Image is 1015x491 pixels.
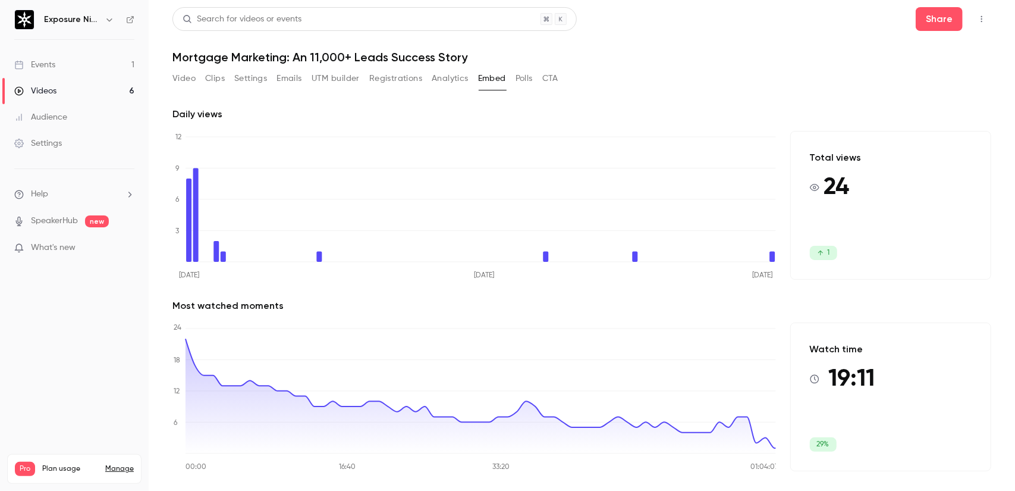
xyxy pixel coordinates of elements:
div: Audience [14,111,67,123]
tspan: 24 [174,324,181,331]
button: Top Bar Actions [972,10,991,29]
button: Video [172,69,196,88]
tspan: 01:04:07 [750,464,778,471]
p: Total views [810,151,862,165]
button: Embed [478,69,506,88]
tspan: 3 [175,228,179,235]
span: 1 [810,246,837,260]
h1: Mortgage Marketing: An 11,000+ Leads Success Story [172,50,991,64]
div: Events [14,59,55,71]
span: new [85,215,109,227]
tspan: 9 [175,165,180,173]
tspan: 12 [175,134,181,141]
div: Search for videos or events [183,13,301,26]
h2: Daily views [172,107,991,121]
button: Settings [234,69,267,88]
button: UTM builder [312,69,360,88]
a: SpeakerHub [31,215,78,227]
li: help-dropdown-opener [14,188,134,201]
span: Help [31,188,48,201]
button: Polls [516,69,533,88]
tspan: [DATE] [179,271,199,279]
img: Exposure Ninja [15,10,34,29]
div: Videos [14,85,56,97]
span: What's new [31,242,76,254]
tspan: 16:40 [339,464,356,471]
p: Watch time [810,342,875,356]
tspan: [DATE] [474,271,494,279]
button: Clips [205,69,225,88]
h6: Exposure Ninja [44,14,100,26]
span: 29% [810,437,837,452]
tspan: 00:00 [186,464,206,471]
button: Emails [276,69,301,88]
button: CTA [542,69,558,88]
div: Settings [14,137,62,149]
tspan: 6 [174,420,178,427]
span: Plan usage [42,464,98,474]
h2: Most watched moments [172,299,991,313]
tspan: 12 [174,388,180,395]
button: Registrations [369,69,422,88]
button: Analytics [432,69,469,88]
span: 24 [824,170,850,205]
span: 19:11 [829,361,875,397]
span: Pro [15,462,35,476]
button: Share [916,7,963,31]
tspan: 18 [174,357,180,364]
tspan: 6 [175,196,180,204]
a: Manage [105,464,134,474]
tspan: 33:20 [492,464,510,471]
tspan: [DATE] [752,271,772,279]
